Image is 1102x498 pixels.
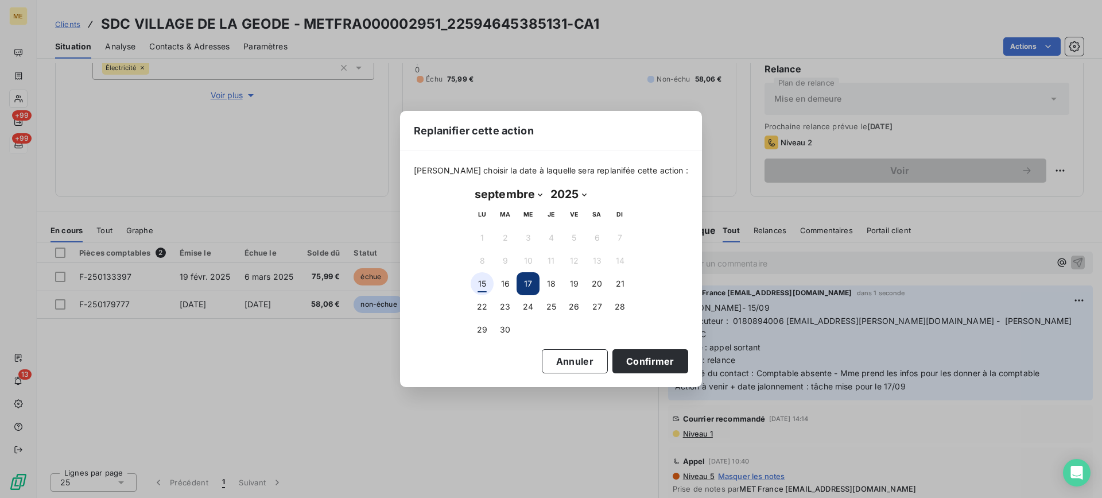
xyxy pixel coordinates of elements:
button: 23 [494,295,517,318]
th: lundi [471,203,494,226]
th: vendredi [562,203,585,226]
th: mardi [494,203,517,226]
div: Open Intercom Messenger [1063,459,1091,487]
button: 5 [562,226,585,249]
button: 1 [471,226,494,249]
button: 14 [608,249,631,272]
span: [PERSON_NAME] choisir la date à laquelle sera replanifée cette action : [414,165,688,176]
button: Confirmer [612,349,688,373]
button: 26 [562,295,585,318]
button: 9 [494,249,517,272]
span: Replanifier cette action [414,123,534,138]
button: 13 [585,249,608,272]
th: jeudi [540,203,562,226]
button: 4 [540,226,562,249]
button: 20 [585,272,608,295]
button: 30 [494,318,517,341]
button: 22 [471,295,494,318]
button: 8 [471,249,494,272]
button: 17 [517,272,540,295]
button: 24 [517,295,540,318]
button: Annuler [542,349,608,373]
button: 29 [471,318,494,341]
button: 28 [608,295,631,318]
button: 21 [608,272,631,295]
button: 11 [540,249,562,272]
button: 6 [585,226,608,249]
button: 15 [471,272,494,295]
button: 12 [562,249,585,272]
button: 16 [494,272,517,295]
th: samedi [585,203,608,226]
button: 10 [517,249,540,272]
button: 7 [608,226,631,249]
button: 27 [585,295,608,318]
button: 19 [562,272,585,295]
button: 25 [540,295,562,318]
button: 18 [540,272,562,295]
button: 2 [494,226,517,249]
th: mercredi [517,203,540,226]
th: dimanche [608,203,631,226]
button: 3 [517,226,540,249]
